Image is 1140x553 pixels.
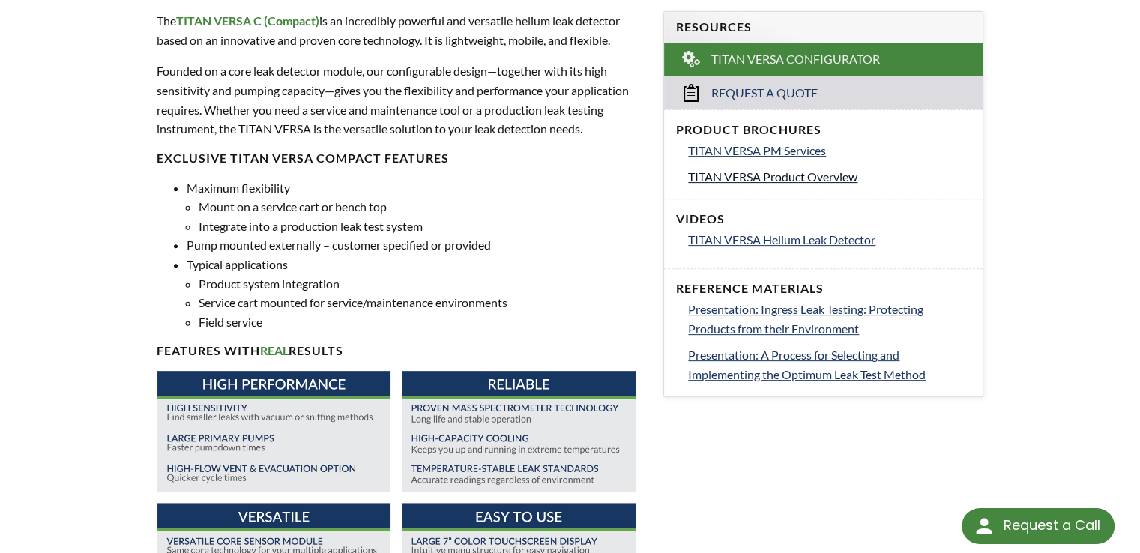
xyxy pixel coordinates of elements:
span: Presentation: A Process for Selecting and Implementing the Optimum Leak Test Method [688,348,926,381]
h4: Product Brochures [676,122,971,138]
a: TITAN VERSA PM Services [688,141,971,160]
span: TITAN VERSA Helium Leak Detector [688,232,875,247]
li: Pump mounted externally – customer specified or provided [187,235,646,255]
span: TITAN VERSA Configurator [711,52,880,67]
img: round button [972,514,996,538]
h4: EXCLUSIVE TITAN VERSA COMPACT FEATURES [157,151,646,166]
a: Presentation: Ingress Leak Testing: Protecting Products from their Environment [688,300,971,338]
span: TITAN VERSA Product Overview [688,169,857,184]
a: Presentation: A Process for Selecting and Implementing the Optimum Leak Test Method [688,345,971,384]
li: Mount on a service cart or bench top [199,197,646,217]
a: Request a Quote [664,76,983,109]
a: TITAN VERSA Configurator [664,43,983,76]
li: Service cart mounted for service/maintenance environments [199,293,646,312]
span: Presentation: Ingress Leak Testing: Protecting Products from their Environment [688,302,923,336]
h4: Resources [676,19,971,35]
li: Typical applications [187,255,646,331]
li: Integrate into a production leak test system [199,217,646,236]
li: Field service [199,312,646,332]
div: Request a Call [962,508,1115,544]
a: TITAN VERSA Product Overview [688,167,971,187]
li: Product system integration [199,274,646,294]
h4: Reference Materials [676,281,971,297]
strong: REAL [260,343,289,357]
strong: TITAN VERSA C (Compact) [176,13,319,28]
h4: Videos [676,211,971,227]
a: TITAN VERSA Helium Leak Detector [688,230,971,250]
p: Founded on a core leak detector module, our configurable design—together with its high sensitivit... [157,61,646,138]
h4: FEATURES WITH RESULTS [157,343,646,359]
span: Request a Quote [711,85,818,101]
p: The is an incredibly powerful and versatile helium leak detector based on an innovative and prove... [157,11,646,49]
span: TITAN VERSA PM Services [688,143,826,157]
div: Request a Call [1003,508,1100,543]
li: Maximum flexibility [187,178,646,236]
